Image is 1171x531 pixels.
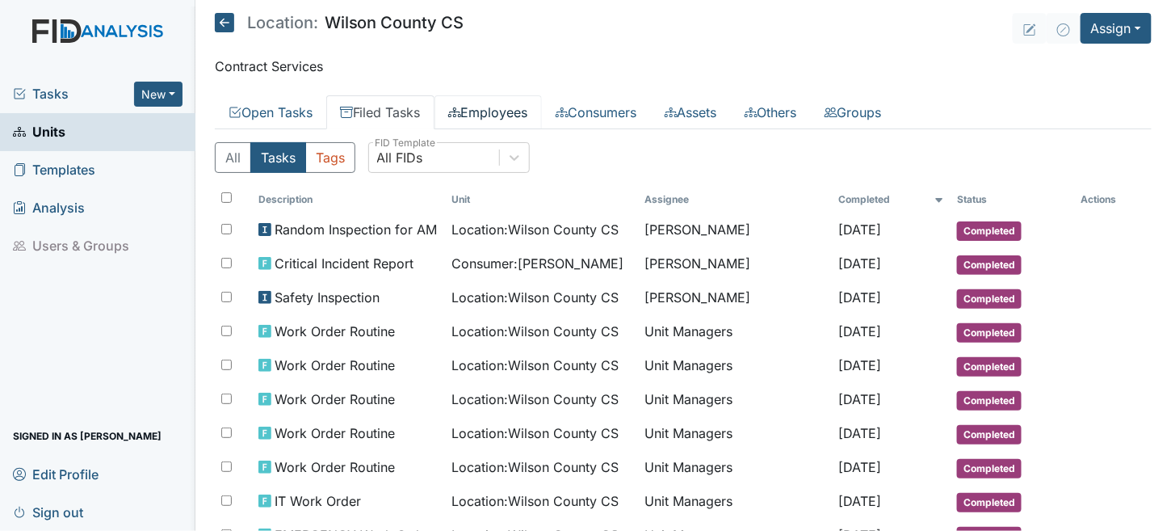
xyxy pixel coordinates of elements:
[957,221,1022,241] span: Completed
[451,322,619,341] span: Location : Wilson County CS
[215,13,464,32] h5: Wilson County CS
[13,461,99,487] span: Edit Profile
[451,254,623,273] span: Consumer : [PERSON_NAME]
[250,142,306,173] button: Tasks
[639,315,832,349] td: Unit Managers
[731,95,811,129] a: Others
[275,424,395,443] span: Work Order Routine
[451,424,619,443] span: Location : Wilson County CS
[639,213,832,247] td: [PERSON_NAME]
[951,186,1074,213] th: Toggle SortBy
[451,491,619,511] span: Location : Wilson County CS
[451,220,619,239] span: Location : Wilson County CS
[1081,13,1152,44] button: Assign
[215,95,326,129] a: Open Tasks
[639,485,832,519] td: Unit Managers
[275,254,413,273] span: Critical Incident Report
[957,255,1022,275] span: Completed
[451,457,619,477] span: Location : Wilson County CS
[838,323,881,339] span: [DATE]
[639,451,832,485] td: Unit Managers
[957,357,1022,377] span: Completed
[377,148,423,167] div: All FIDs
[445,186,638,213] th: Toggle SortBy
[651,95,731,129] a: Assets
[275,457,395,477] span: Work Order Routine
[957,289,1022,309] span: Completed
[957,493,1022,512] span: Completed
[247,15,318,31] span: Location:
[832,186,951,213] th: Toggle SortBy
[639,186,832,213] th: Assignee
[275,390,395,409] span: Work Order Routine
[13,120,65,145] span: Units
[215,57,1152,76] p: Contract Services
[221,192,232,203] input: Toggle All Rows Selected
[13,424,162,449] span: Signed in as [PERSON_NAME]
[639,281,832,315] td: [PERSON_NAME]
[639,349,832,383] td: Unit Managers
[838,493,881,509] span: [DATE]
[13,196,85,221] span: Analysis
[451,288,619,307] span: Location : Wilson County CS
[215,142,355,173] div: Type filter
[13,84,134,103] a: Tasks
[838,255,881,272] span: [DATE]
[811,95,896,129] a: Groups
[957,391,1022,411] span: Completed
[215,142,251,173] button: All
[134,82,183,107] button: New
[639,247,832,281] td: [PERSON_NAME]
[957,323,1022,343] span: Completed
[639,383,832,417] td: Unit Managers
[838,289,881,306] span: [DATE]
[838,221,881,238] span: [DATE]
[838,391,881,407] span: [DATE]
[838,425,881,441] span: [DATE]
[275,491,361,511] span: IT Work Order
[252,186,445,213] th: Toggle SortBy
[13,158,95,183] span: Templates
[275,356,395,375] span: Work Order Routine
[639,417,832,451] td: Unit Managers
[838,459,881,475] span: [DATE]
[305,142,355,173] button: Tags
[13,499,83,525] span: Sign out
[275,220,437,239] span: Random Inspection for AM
[451,390,619,409] span: Location : Wilson County CS
[275,322,395,341] span: Work Order Routine
[838,357,881,373] span: [DATE]
[542,95,651,129] a: Consumers
[434,95,542,129] a: Employees
[1074,186,1152,213] th: Actions
[957,459,1022,478] span: Completed
[326,95,434,129] a: Filed Tasks
[275,288,380,307] span: Safety Inspection
[957,425,1022,445] span: Completed
[451,356,619,375] span: Location : Wilson County CS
